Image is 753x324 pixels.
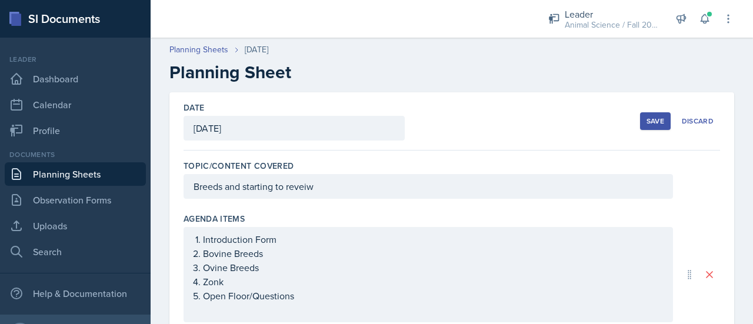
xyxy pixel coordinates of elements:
label: Topic/Content Covered [184,160,294,172]
p: Introduction Form [203,232,663,246]
h2: Planning Sheet [169,62,734,83]
p: Breeds and starting to reveiw [194,179,663,193]
div: Documents [5,149,146,160]
div: Discard [682,116,714,126]
a: Planning Sheets [169,44,228,56]
a: Dashboard [5,67,146,91]
div: [DATE] [245,44,268,56]
button: Save [640,112,671,130]
div: Animal Science / Fall 2024 [565,19,659,31]
p: Open Floor/Questions [203,289,663,303]
p: Zonk [203,275,663,289]
button: Discard [675,112,720,130]
div: Help & Documentation [5,282,146,305]
div: Save [647,116,664,126]
a: Observation Forms [5,188,146,212]
p: Ovine Breeds [203,260,663,275]
label: Date [184,102,204,113]
label: Agenda items [184,213,245,225]
a: Uploads [5,214,146,238]
a: Calendar [5,93,146,116]
a: Search [5,240,146,263]
div: Leader [5,54,146,65]
a: Planning Sheets [5,162,146,186]
a: Profile [5,119,146,142]
p: Bovine Breeds [203,246,663,260]
div: Leader [565,7,659,21]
